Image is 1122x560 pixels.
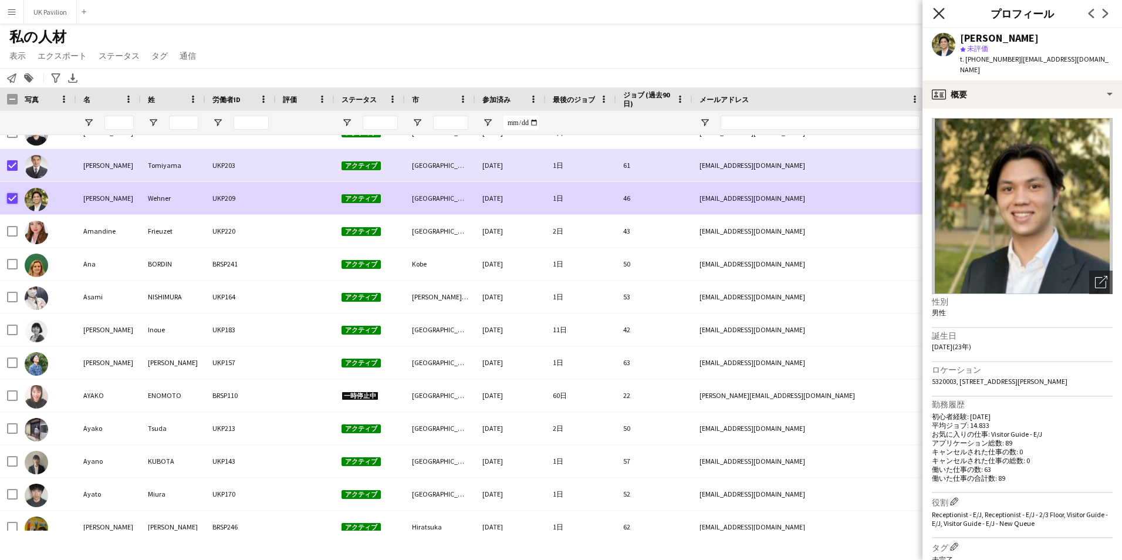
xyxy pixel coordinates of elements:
span: 5320003, [STREET_ADDRESS][PERSON_NAME] [932,377,1067,386]
button: フィルターメニューを開く [342,117,352,128]
input: 労働者ID フィルター入力 [234,116,269,130]
div: Tomiyama [141,149,205,181]
div: [PERSON_NAME] [960,33,1039,43]
app-action-btn: 高度なフィルター [49,71,63,85]
div: [GEOGRAPHIC_DATA] [405,478,475,510]
div: 62 [616,511,692,543]
span: 未評価 [967,44,988,53]
div: [PERSON_NAME] [76,182,141,214]
a: エクスポート [33,48,92,63]
div: 63 [616,346,692,379]
input: ステータス フィルター入力 [363,116,398,130]
div: [GEOGRAPHIC_DATA][GEOGRAPHIC_DATA] [405,149,475,181]
div: Frieuzet [141,215,205,247]
div: Ayano [76,445,141,477]
img: Ana BORDIN [25,254,48,277]
div: [DATE] [475,248,546,280]
span: Receptionist - E/J, Receptionist - E/J - 2/3 Floor, Visitor Guide - E/J, Visitor Guide - E/J - Ne... [932,510,1108,528]
img: クルーのアバターまたは写真 [932,118,1113,294]
div: 52 [616,478,692,510]
div: 1日 [546,182,616,214]
div: 概要 [922,80,1122,109]
div: 写真ポップインを開く [1089,271,1113,294]
button: フィルターメニューを開く [212,117,223,128]
div: 1日 [546,445,616,477]
div: [EMAIL_ADDRESS][DOMAIN_NAME] [692,182,927,214]
span: アクティブ [342,227,381,236]
span: アクティブ [342,424,381,433]
div: Tsuda [141,412,205,444]
img: Alexander Wehner [25,188,48,211]
input: メールアドレス フィルター入力 [721,116,920,130]
div: Ayato [76,478,141,510]
h3: 性別 [932,296,1113,307]
app-action-btn: ワークフォースに通知 [5,71,19,85]
p: 働いた仕事の合計数: 89 [932,474,1113,483]
div: [GEOGRAPHIC_DATA] [405,412,475,444]
div: BRSP110 [205,379,276,411]
div: 43 [616,215,692,247]
p: アプリケーション総数: 89 [932,438,1113,447]
input: 名 フィルター入力 [104,116,134,130]
span: アクティブ [342,326,381,335]
span: 市 [412,95,419,104]
div: 57 [616,445,692,477]
span: アクティブ [342,523,381,532]
span: 私の人材 [9,28,66,46]
p: お気に入りの仕事: Visitor Guide - E/J [932,430,1113,438]
h3: 誕生日 [932,330,1113,341]
a: タグ [147,48,173,63]
span: 姓 [148,95,155,104]
div: Kobe [405,248,475,280]
div: Hiratsuka [405,511,475,543]
div: UKP170 [205,478,276,510]
div: [EMAIL_ADDRESS][DOMAIN_NAME] [692,346,927,379]
div: UKP220 [205,215,276,247]
div: [EMAIL_ADDRESS][DOMAIN_NAME] [692,412,927,444]
span: 男性 [932,308,946,317]
div: 1日 [546,281,616,313]
app-action-btn: タグに追加 [22,71,36,85]
div: [PERSON_NAME] [141,511,205,543]
div: 1日 [546,478,616,510]
div: NISHIMURA [141,281,205,313]
div: BRSP246 [205,511,276,543]
h3: 役割 [932,495,1113,508]
div: Ana [76,248,141,280]
div: [GEOGRAPHIC_DATA] [405,346,475,379]
img: Ayano KUBOTA [25,451,48,474]
img: Aya Inoue [25,319,48,343]
button: UK Pavilion [24,1,77,23]
div: [EMAIL_ADDRESS][DOMAIN_NAME] [692,445,927,477]
div: [EMAIL_ADDRESS][DOMAIN_NAME] [692,281,927,313]
button: フィルターメニューを開く [699,117,710,128]
img: Akinori Tomiyama [25,155,48,178]
div: 50 [616,248,692,280]
span: 表示 [9,50,26,61]
div: Amandine [76,215,141,247]
div: [EMAIL_ADDRESS][DOMAIN_NAME] [692,248,927,280]
span: ステータス [342,95,377,104]
div: 2日 [546,215,616,247]
input: 姓 フィルター入力 [169,116,198,130]
div: 42 [616,313,692,346]
div: [PERSON_NAME][GEOGRAPHIC_DATA] [405,281,475,313]
div: [EMAIL_ADDRESS][DOMAIN_NAME] [692,313,927,346]
div: [GEOGRAPHIC_DATA] [405,313,475,346]
h3: タグ [932,541,1113,553]
div: [PERSON_NAME] [141,346,205,379]
h3: 勤務履歴 [932,399,1113,410]
p: 働いた仕事の数: 63 [932,465,1113,474]
div: [DATE] [475,412,546,444]
div: UKP183 [205,313,276,346]
div: 1日 [546,248,616,280]
div: UKP157 [205,346,276,379]
input: 市 フィルター入力 [433,116,468,130]
div: Miura [141,478,205,510]
div: [DATE] [475,478,546,510]
div: [DATE] [475,445,546,477]
div: BORDIN [141,248,205,280]
span: ジョブ (過去90日) [623,90,671,108]
div: 61 [616,149,692,181]
span: メールアドレス [699,95,749,104]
